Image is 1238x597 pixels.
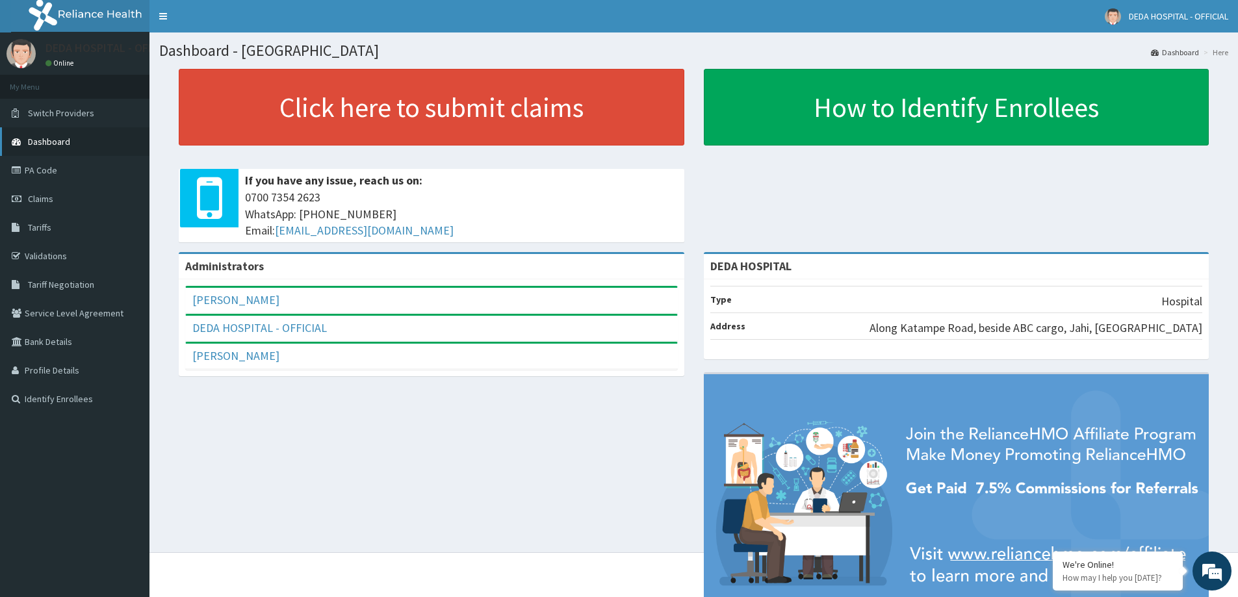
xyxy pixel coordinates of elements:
span: Claims [28,193,53,205]
span: 0700 7354 2623 WhatsApp: [PHONE_NUMBER] Email: [245,189,678,239]
textarea: Type your message and hit 'Enter' [6,355,248,400]
p: DEDA HOSPITAL - OFFICIAL [45,42,179,54]
a: Click here to submit claims [179,69,684,146]
strong: DEDA HOSPITAL [710,259,792,273]
li: Here [1200,47,1228,58]
h1: Dashboard - [GEOGRAPHIC_DATA] [159,42,1228,59]
a: How to Identify Enrollees [704,69,1209,146]
b: Administrators [185,259,264,273]
span: Tariff Negotiation [28,279,94,290]
p: Hospital [1161,293,1202,310]
span: Switch Providers [28,107,94,119]
img: User Image [6,39,36,68]
p: How may I help you today? [1063,572,1173,583]
b: Type [710,294,732,305]
span: Tariffs [28,222,51,233]
img: User Image [1105,8,1121,25]
img: d_794563401_company_1708531726252_794563401 [24,65,53,97]
div: We're Online! [1063,559,1173,570]
a: [PERSON_NAME] [192,292,279,307]
span: We're online! [75,164,179,295]
div: Chat with us now [68,73,218,90]
a: DEDA HOSPITAL - OFFICIAL [192,320,327,335]
a: Dashboard [1151,47,1199,58]
span: Dashboard [28,136,70,147]
a: [PERSON_NAME] [192,348,279,363]
p: Along Katampe Road, beside ABC cargo, Jahi, [GEOGRAPHIC_DATA] [870,320,1202,337]
span: DEDA HOSPITAL - OFFICIAL [1129,10,1228,22]
a: [EMAIL_ADDRESS][DOMAIN_NAME] [275,223,454,238]
div: Minimize live chat window [213,6,244,38]
b: If you have any issue, reach us on: [245,173,422,188]
b: Address [710,320,745,332]
a: Online [45,58,77,68]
